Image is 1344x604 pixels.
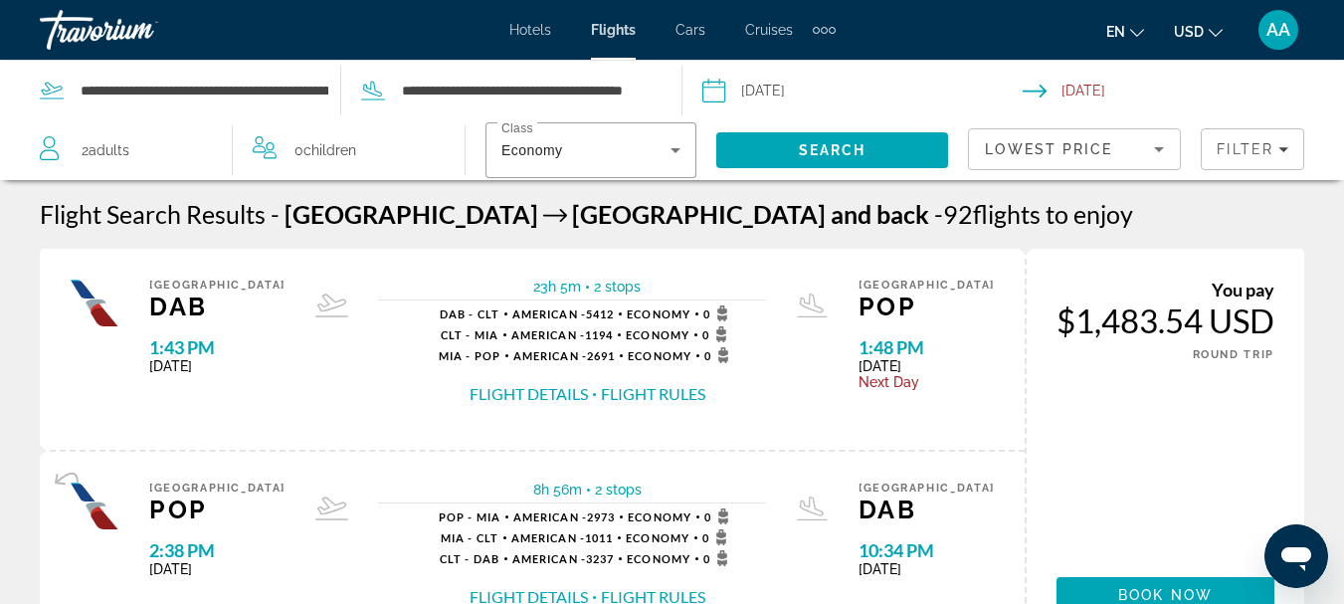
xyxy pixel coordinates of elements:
[1118,587,1213,603] span: Book now
[440,307,499,320] span: DAB - CLT
[703,305,734,321] span: 0
[934,199,973,229] span: 92
[1266,20,1290,40] span: AA
[513,349,615,362] span: 2691
[533,482,582,498] span: 8h 56m
[511,531,613,544] span: 1011
[704,508,735,524] span: 0
[82,136,129,164] span: 2
[1174,17,1223,46] button: Change currency
[40,4,239,56] a: Travorium
[439,349,500,362] span: MIA - POP
[511,328,613,341] span: 1194
[1106,24,1125,40] span: en
[149,482,286,495] span: [GEOGRAPHIC_DATA]
[859,336,995,358] span: 1:48 PM
[813,14,836,46] button: Extra navigation items
[859,495,995,524] span: DAB
[716,132,948,168] button: Search
[149,358,286,374] span: [DATE]
[149,336,286,358] span: 1:43 PM
[89,142,129,158] span: Adults
[513,510,587,523] span: American -
[626,328,689,341] span: Economy
[859,374,995,390] span: Next Day
[512,552,586,565] span: American -
[20,120,465,180] button: Travelers: 2 adults, 0 children
[1106,17,1144,46] button: Change language
[149,292,286,321] span: DAB
[509,22,551,38] a: Hotels
[440,552,499,565] span: CLT - DAB
[285,199,538,229] span: [GEOGRAPHIC_DATA]
[512,307,586,320] span: American -
[859,561,995,577] span: [DATE]
[704,347,735,363] span: 0
[831,199,929,229] span: and back
[859,358,995,374] span: [DATE]
[859,279,995,292] span: [GEOGRAPHIC_DATA]
[512,552,614,565] span: 3237
[745,22,793,38] a: Cruises
[149,561,286,577] span: [DATE]
[533,279,581,295] span: 23h 5m
[470,383,588,405] button: Flight Details
[513,510,615,523] span: 2973
[511,328,585,341] span: American -
[70,482,119,531] img: Airline logo
[70,279,119,328] img: Airline logo
[1217,141,1273,157] span: Filter
[985,141,1112,157] span: Lowest Price
[601,383,705,405] button: Flight Rules
[1056,301,1274,340] div: $1,483.54 USD
[511,531,585,544] span: American -
[985,137,1164,161] mat-select: Sort by
[441,531,498,544] span: MIA - CLT
[1264,524,1328,588] iframe: Button to launch messaging window
[859,539,995,561] span: 10:34 PM
[934,199,943,229] span: -
[626,531,689,544] span: Economy
[1056,279,1274,301] div: You pay
[572,199,826,229] span: [GEOGRAPHIC_DATA]
[628,510,691,523] span: Economy
[1174,24,1204,40] span: USD
[628,349,691,362] span: Economy
[501,122,533,135] mat-label: Class
[149,495,286,524] span: POP
[439,510,500,523] span: POP - MIA
[702,326,733,342] span: 0
[149,279,286,292] span: [GEOGRAPHIC_DATA]
[512,307,614,320] span: 5412
[859,292,995,321] span: POP
[627,307,690,320] span: Economy
[1201,128,1304,170] button: Filters
[702,529,733,545] span: 0
[702,61,1024,120] button: Select depart date
[271,199,280,229] span: -
[627,552,690,565] span: Economy
[675,22,705,38] a: Cars
[1193,348,1275,361] span: ROUND TRIP
[703,550,734,566] span: 0
[294,136,356,164] span: 0
[1023,61,1344,120] button: Select return date
[513,349,587,362] span: American -
[149,539,286,561] span: 2:38 PM
[303,142,356,158] span: Children
[441,328,498,341] span: CLT - MIA
[591,22,636,38] a: Flights
[595,482,642,498] span: 2 stops
[859,482,995,495] span: [GEOGRAPHIC_DATA]
[40,199,266,229] h1: Flight Search Results
[1252,9,1304,51] button: User Menu
[799,142,866,158] span: Search
[594,279,641,295] span: 2 stops
[501,142,562,158] span: Economy
[973,199,1133,229] span: flights to enjoy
